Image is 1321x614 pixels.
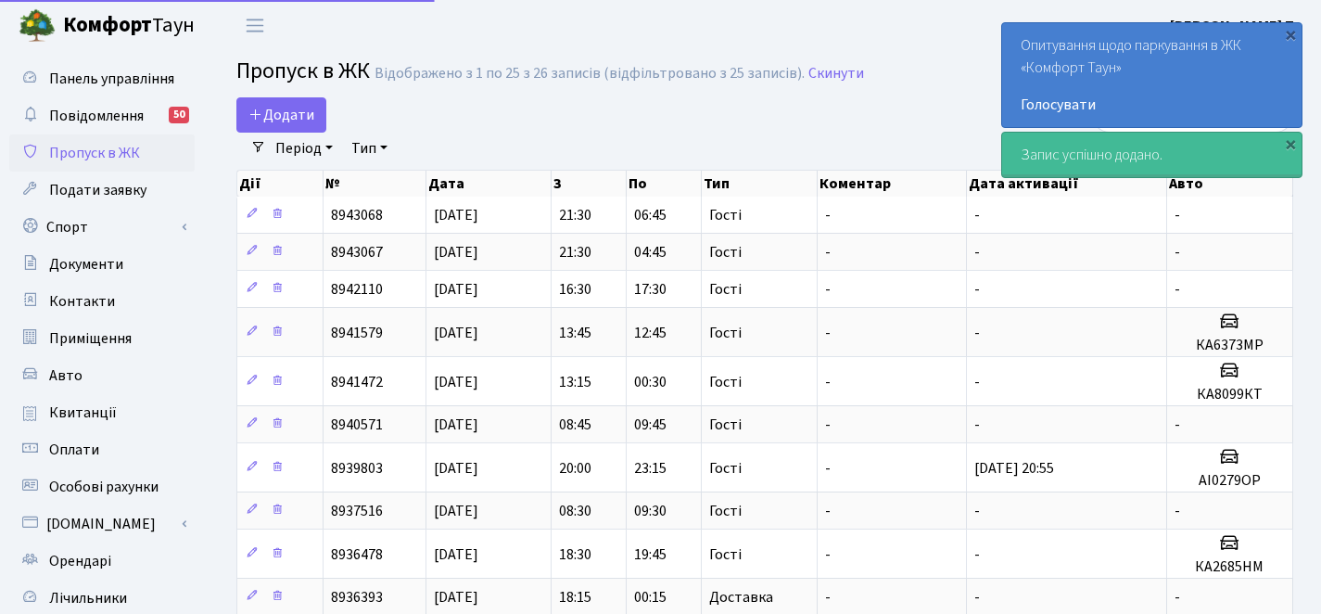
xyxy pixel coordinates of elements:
[49,403,117,423] span: Квитанції
[434,544,478,565] span: [DATE]
[1170,15,1299,37] a: [PERSON_NAME] П.
[709,282,742,297] span: Гості
[169,107,189,123] div: 50
[559,323,591,343] span: 13:45
[709,590,773,605] span: Доставка
[808,65,864,83] a: Скинути
[49,440,99,460] span: Оплати
[49,180,146,200] span: Подати заявку
[331,279,383,300] span: 8942110
[974,323,980,343] span: -
[709,417,742,432] span: Гості
[634,544,667,565] span: 19:45
[434,372,478,392] span: [DATE]
[9,394,195,431] a: Квитанції
[232,10,278,41] button: Переключити навігацію
[49,143,140,163] span: Пропуск в ЖК
[634,372,667,392] span: 00:30
[324,171,426,197] th: №
[967,171,1167,197] th: Дата активації
[825,415,831,435] span: -
[974,458,1054,479] span: [DATE] 20:55
[434,323,478,343] span: [DATE]
[634,323,667,343] span: 12:45
[825,501,831,521] span: -
[634,279,667,300] span: 17:30
[331,205,383,225] span: 8943068
[49,477,159,497] span: Особові рахунки
[9,431,195,468] a: Оплати
[709,326,742,340] span: Гості
[559,242,591,262] span: 21:30
[825,372,831,392] span: -
[434,205,478,225] span: [DATE]
[49,106,144,126] span: Повідомлення
[331,458,383,479] span: 8939803
[9,320,195,357] a: Приміщення
[818,171,967,197] th: Коментар
[1175,415,1180,435] span: -
[1281,134,1300,153] div: ×
[375,65,805,83] div: Відображено з 1 по 25 з 26 записів (відфільтровано з 25 записів).
[559,587,591,608] span: 18:15
[331,587,383,608] span: 8936393
[552,171,627,197] th: З
[1175,501,1180,521] span: -
[49,254,123,275] span: Документи
[9,209,195,246] a: Спорт
[634,242,667,262] span: 04:45
[1002,23,1302,127] div: Опитування щодо паркування в ЖК «Комфорт Таун»
[825,279,831,300] span: -
[634,501,667,521] span: 09:30
[825,587,831,608] span: -
[9,172,195,209] a: Подати заявку
[434,279,478,300] span: [DATE]
[9,97,195,134] a: Повідомлення50
[709,375,742,390] span: Гості
[1281,25,1300,44] div: ×
[49,328,132,349] span: Приміщення
[559,279,591,300] span: 16:30
[1175,279,1180,300] span: -
[634,415,667,435] span: 09:45
[49,69,174,89] span: Панель управління
[268,133,340,164] a: Період
[974,242,980,262] span: -
[559,544,591,565] span: 18:30
[434,587,478,608] span: [DATE]
[974,544,980,565] span: -
[709,245,742,260] span: Гості
[236,55,370,87] span: Пропуск в ЖК
[559,205,591,225] span: 21:30
[331,372,383,392] span: 8941472
[702,171,819,197] th: Тип
[709,547,742,562] span: Гості
[63,10,195,42] span: Таун
[9,134,195,172] a: Пропуск в ЖК
[49,588,127,608] span: Лічильники
[331,544,383,565] span: 8936478
[709,208,742,223] span: Гості
[434,242,478,262] span: [DATE]
[434,415,478,435] span: [DATE]
[1170,16,1299,36] b: [PERSON_NAME] П.
[559,501,591,521] span: 08:30
[1175,472,1285,490] h5: АІ0279ОР
[49,365,83,386] span: Авто
[344,133,395,164] a: Тип
[559,415,591,435] span: 08:45
[49,291,115,312] span: Контакти
[974,415,980,435] span: -
[634,458,667,479] span: 23:15
[9,283,195,320] a: Контакти
[1002,133,1302,177] div: Запис успішно додано.
[1175,242,1180,262] span: -
[974,205,980,225] span: -
[1175,205,1180,225] span: -
[1021,94,1283,116] a: Голосувати
[1167,171,1293,197] th: Авто
[237,171,324,197] th: Дії
[248,105,314,125] span: Додати
[19,7,56,45] img: logo.png
[825,205,831,225] span: -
